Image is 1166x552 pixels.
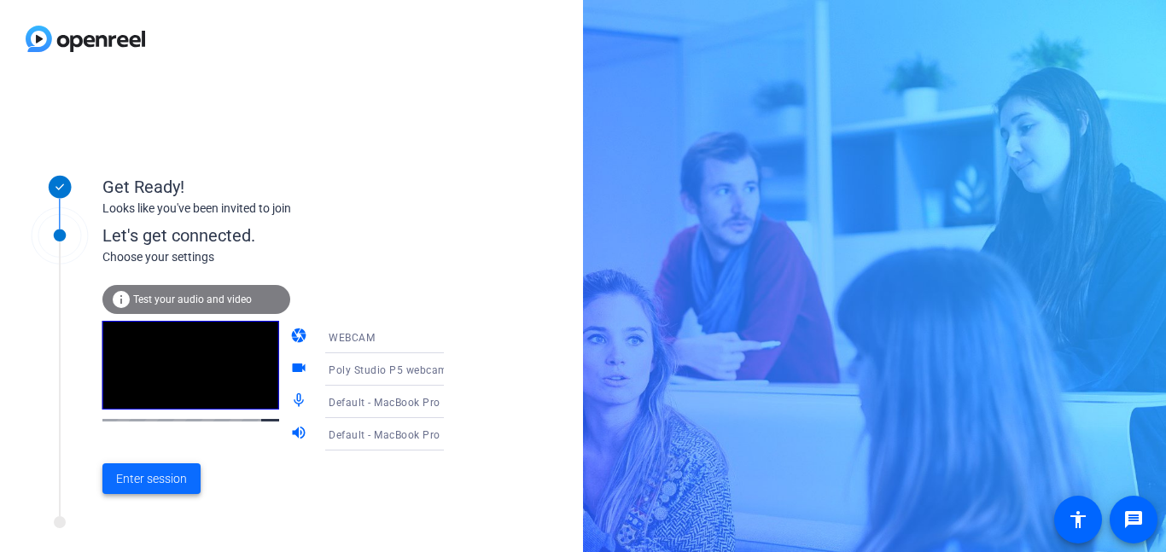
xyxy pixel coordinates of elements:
[1068,509,1088,530] mat-icon: accessibility
[290,359,311,380] mat-icon: videocam
[329,363,513,376] span: Poly Studio P5 webcam (095d:9296)
[111,289,131,310] mat-icon: info
[102,223,479,248] div: Let's get connected.
[102,463,201,494] button: Enter session
[133,293,252,305] span: Test your audio and video
[102,248,479,266] div: Choose your settings
[116,470,187,488] span: Enter session
[290,392,311,412] mat-icon: mic_none
[290,424,311,445] mat-icon: volume_up
[102,200,444,218] div: Looks like you've been invited to join
[102,174,444,200] div: Get Ready!
[329,427,534,441] span: Default - MacBook Pro Speakers (Built-in)
[329,395,548,409] span: Default - MacBook Pro Microphone (Built-in)
[1123,509,1144,530] mat-icon: message
[329,332,375,344] span: WEBCAM
[290,327,311,347] mat-icon: camera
